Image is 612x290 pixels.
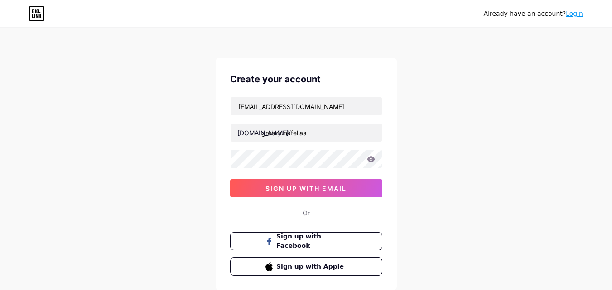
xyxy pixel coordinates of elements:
button: Sign up with Facebook [230,232,382,250]
div: [DOMAIN_NAME]/ [237,128,291,138]
a: Login [566,10,583,17]
span: Sign up with Apple [276,262,347,271]
button: Sign up with Apple [230,257,382,276]
span: sign up with email [265,185,347,192]
button: sign up with email [230,179,382,197]
div: Or [303,208,310,218]
div: Already have an account? [484,9,583,19]
div: Create your account [230,72,382,86]
input: Email [231,97,382,115]
span: Sign up with Facebook [276,232,347,251]
input: username [231,124,382,142]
